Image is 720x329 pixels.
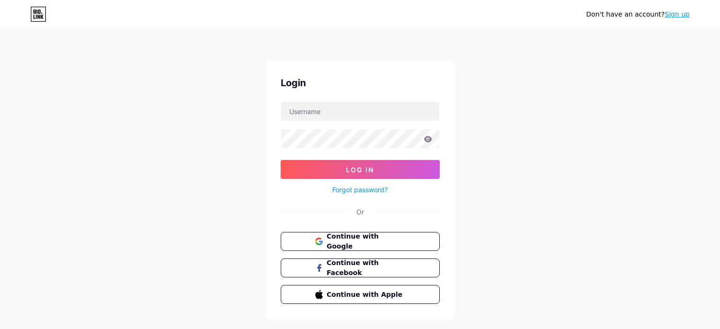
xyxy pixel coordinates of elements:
[327,258,405,278] span: Continue with Facebook
[665,10,690,18] a: Sign up
[327,290,405,300] span: Continue with Apple
[281,232,440,251] button: Continue with Google
[281,76,440,90] div: Login
[356,207,364,217] div: Or
[281,102,439,121] input: Username
[281,160,440,179] button: Log In
[281,285,440,304] button: Continue with Apple
[327,231,405,251] span: Continue with Google
[586,9,690,19] div: Don't have an account?
[332,185,388,195] a: Forgot password?
[346,166,374,174] span: Log In
[281,258,440,277] button: Continue with Facebook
